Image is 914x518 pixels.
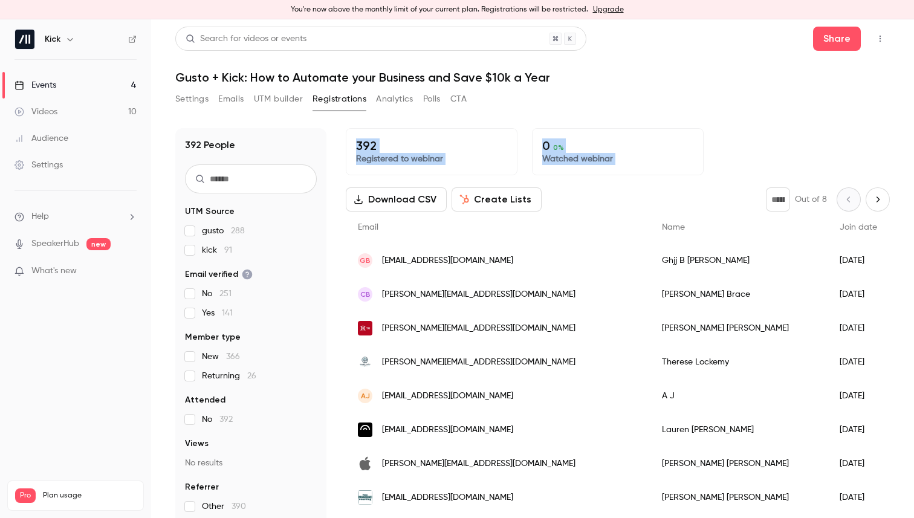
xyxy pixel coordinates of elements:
[31,238,79,250] a: SpeakerHub
[31,265,77,277] span: What's new
[15,488,36,503] span: Pro
[360,255,371,266] span: GB
[382,356,575,369] span: [PERSON_NAME][EMAIL_ADDRESS][DOMAIN_NAME]
[185,457,317,469] p: No results
[186,33,306,45] div: Search for videos or events
[226,352,240,361] span: 366
[358,456,372,471] img: mac.com
[202,307,233,319] span: Yes
[31,210,49,223] span: Help
[423,89,441,109] button: Polls
[542,153,693,165] p: Watched webinar
[382,458,575,470] span: [PERSON_NAME][EMAIL_ADDRESS][DOMAIN_NAME]
[650,447,828,481] div: [PERSON_NAME] [PERSON_NAME]
[813,27,861,51] button: Share
[202,244,232,256] span: kick
[828,244,889,277] div: [DATE]
[828,277,889,311] div: [DATE]
[358,321,372,335] img: theresiliencyinitiative.com
[313,89,366,109] button: Registrations
[828,345,889,379] div: [DATE]
[15,210,137,223] li: help-dropdown-opener
[254,89,303,109] button: UTM builder
[185,481,219,493] span: Referrer
[185,206,235,218] span: UTM Source
[358,223,378,231] span: Email
[202,370,256,382] span: Returning
[795,193,827,206] p: Out of 8
[828,379,889,413] div: [DATE]
[450,89,467,109] button: CTA
[202,351,240,363] span: New
[185,268,253,280] span: Email verified
[382,390,513,403] span: [EMAIL_ADDRESS][DOMAIN_NAME]
[828,447,889,481] div: [DATE]
[346,187,447,212] button: Download CSV
[202,500,246,513] span: Other
[593,5,624,15] a: Upgrade
[224,246,232,254] span: 91
[45,33,60,45] h6: Kick
[358,422,372,437] img: superkeen.studio
[247,372,256,380] span: 26
[650,345,828,379] div: Therese Lockemy
[376,89,413,109] button: Analytics
[185,438,209,450] span: Views
[219,415,233,424] span: 392
[15,30,34,49] img: Kick
[650,311,828,345] div: [PERSON_NAME] [PERSON_NAME]
[222,309,233,317] span: 141
[202,413,233,426] span: No
[382,491,513,504] span: [EMAIL_ADDRESS][DOMAIN_NAME]
[382,424,513,436] span: [EMAIL_ADDRESS][DOMAIN_NAME]
[828,413,889,447] div: [DATE]
[382,288,575,301] span: [PERSON_NAME][EMAIL_ADDRESS][DOMAIN_NAME]
[866,187,890,212] button: Next page
[15,132,68,144] div: Audience
[358,490,372,505] img: mjcfinancialfitness.com
[356,138,507,153] p: 392
[15,159,63,171] div: Settings
[650,244,828,277] div: Ghjj B [PERSON_NAME]
[86,238,111,250] span: new
[361,390,370,401] span: AJ
[542,138,693,153] p: 0
[650,413,828,447] div: Lauren [PERSON_NAME]
[122,266,137,277] iframe: Noticeable Trigger
[553,143,564,152] span: 0 %
[356,153,507,165] p: Registered to webinar
[15,79,56,91] div: Events
[175,89,209,109] button: Settings
[185,206,317,513] section: facet-groups
[650,277,828,311] div: [PERSON_NAME] Brace
[185,331,241,343] span: Member type
[231,227,245,235] span: 288
[650,481,828,514] div: [PERSON_NAME] [PERSON_NAME]
[218,89,244,109] button: Emails
[828,481,889,514] div: [DATE]
[358,355,372,369] img: innerpathdigital.com
[382,322,575,335] span: [PERSON_NAME][EMAIL_ADDRESS][DOMAIN_NAME]
[185,394,225,406] span: Attended
[43,491,136,500] span: Plan usage
[382,254,513,267] span: [EMAIL_ADDRESS][DOMAIN_NAME]
[650,379,828,413] div: A J
[828,311,889,345] div: [DATE]
[662,223,685,231] span: Name
[202,288,232,300] span: No
[185,138,235,152] h1: 392 People
[360,289,371,300] span: CB
[232,502,246,511] span: 390
[15,106,57,118] div: Videos
[452,187,542,212] button: Create Lists
[840,223,877,231] span: Join date
[219,290,232,298] span: 251
[202,225,245,237] span: gusto
[175,70,890,85] h1: Gusto + Kick: How to Automate your Business and Save $10k a Year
